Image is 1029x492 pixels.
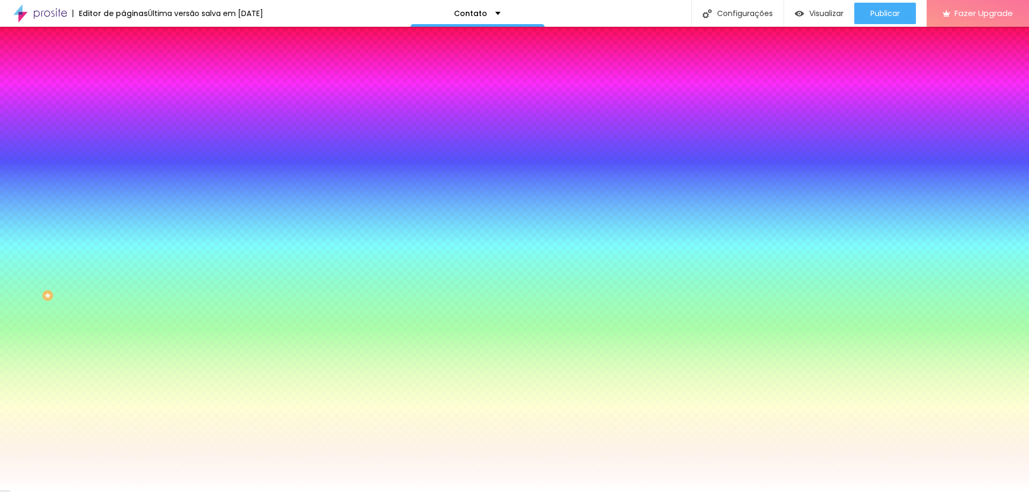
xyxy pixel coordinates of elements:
[703,9,712,18] img: Icone
[795,9,804,18] img: view-1.svg
[72,10,148,17] div: Editor de páginas
[809,9,844,18] span: Visualizar
[870,9,900,18] span: Publicar
[454,10,487,17] p: Contato
[955,9,1013,18] span: Fazer Upgrade
[854,3,916,24] button: Publicar
[784,3,854,24] button: Visualizar
[148,10,263,17] div: Última versão salva em [DATE]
